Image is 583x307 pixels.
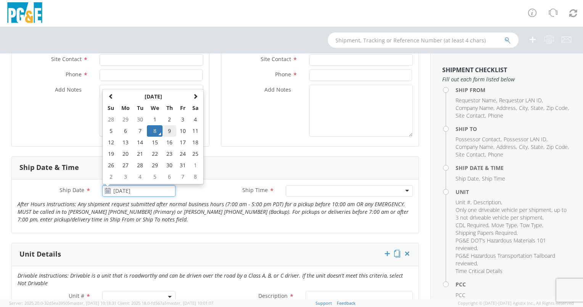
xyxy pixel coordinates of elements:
[66,71,82,78] span: Phone
[275,71,291,78] span: Phone
[456,291,465,299] span: PCC
[147,148,163,160] td: 22
[456,112,486,120] li: ,
[163,102,176,114] th: Th
[546,143,568,150] span: Zip Code
[176,171,189,183] td: 7
[118,171,134,183] td: 3
[176,102,189,114] th: Fr
[456,165,572,171] h4: Ship Date & Time
[473,199,502,206] li: ,
[456,221,490,229] li: ,
[504,136,546,143] span: Possessor LAN ID
[488,151,503,158] span: Phone
[442,76,572,83] span: Fill out each form listed below
[118,300,213,306] span: Client: 2025.18.0-fd567a5
[456,175,479,182] span: Ship Date
[104,114,118,125] td: 28
[147,171,163,183] td: 5
[51,55,82,63] span: Site Contact
[519,143,528,150] span: City
[456,151,486,158] li: ,
[473,199,501,206] span: Description
[242,186,268,194] span: Ship Time
[456,229,518,237] li: ,
[456,143,493,150] span: Company Name
[496,143,517,151] li: ,
[9,300,116,306] span: Server: 2025.20.0-32d5ea39505
[519,104,529,112] li: ,
[108,94,114,99] span: Previous Month
[456,267,502,275] span: Time Critical Details
[60,186,84,194] span: Ship Date
[504,136,548,143] li: ,
[264,86,291,93] span: Add Notes
[458,300,574,306] span: Copyright © [DATE]-[DATE] Agistix Inc., All Rights Reserved
[531,143,543,150] span: State
[176,148,189,160] td: 24
[104,137,118,148] td: 12
[189,148,202,160] td: 25
[442,66,507,74] strong: Shipment Checklist
[456,112,485,119] span: Site Contact
[193,94,198,99] span: Next Month
[163,125,176,137] td: 9
[328,32,519,48] input: Shipment, Tracking or Reference Number (at least 4 chars)
[163,148,176,160] td: 23
[456,206,570,221] li: ,
[456,136,501,143] span: Possessor Contact
[104,148,118,160] td: 19
[118,91,189,102] th: Select Month
[163,160,176,171] td: 30
[531,143,544,151] li: ,
[456,281,572,287] h4: PCC
[456,175,480,183] li: ,
[519,104,528,111] span: City
[163,171,176,183] td: 6
[118,125,134,137] td: 6
[118,160,134,171] td: 27
[163,114,176,125] td: 2
[456,237,570,252] li: ,
[456,97,496,104] span: Requestor Name
[546,104,568,111] span: Zip Code
[118,102,134,114] th: Mo
[189,114,202,125] td: 4
[531,104,544,112] li: ,
[491,221,517,229] span: Move Type
[19,250,61,258] h3: Unit Details
[134,125,147,137] td: 7
[134,137,147,148] td: 14
[496,104,516,111] span: Address
[167,300,213,306] span: master, [DATE] 10:01:07
[520,221,542,229] span: Tow Type
[456,126,572,132] h4: Ship To
[456,97,497,104] li: ,
[258,292,288,299] span: Description
[456,252,555,267] span: PG&E Hazardous Transportation Tailboard reviewed
[163,137,176,148] td: 16
[134,160,147,171] td: 28
[147,160,163,171] td: 29
[147,114,163,125] td: 1
[488,112,503,119] span: Phone
[520,221,543,229] li: ,
[118,148,134,160] td: 20
[189,102,202,114] th: Sa
[456,104,493,111] span: Company Name
[456,136,502,143] li: ,
[104,171,118,183] td: 2
[482,175,505,182] span: Ship Time
[176,137,189,148] td: 17
[456,87,572,93] h4: Ship From
[104,102,118,114] th: Su
[456,189,572,195] h4: Unit
[176,160,189,171] td: 31
[18,200,409,223] i: After Hours Instructions: Any shipment request submitted after normal business hours (7:00 am - 5...
[456,143,494,151] li: ,
[134,102,147,114] th: Tu
[456,199,470,206] span: Unit #
[189,171,202,183] td: 8
[104,125,118,137] td: 5
[189,125,202,137] td: 11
